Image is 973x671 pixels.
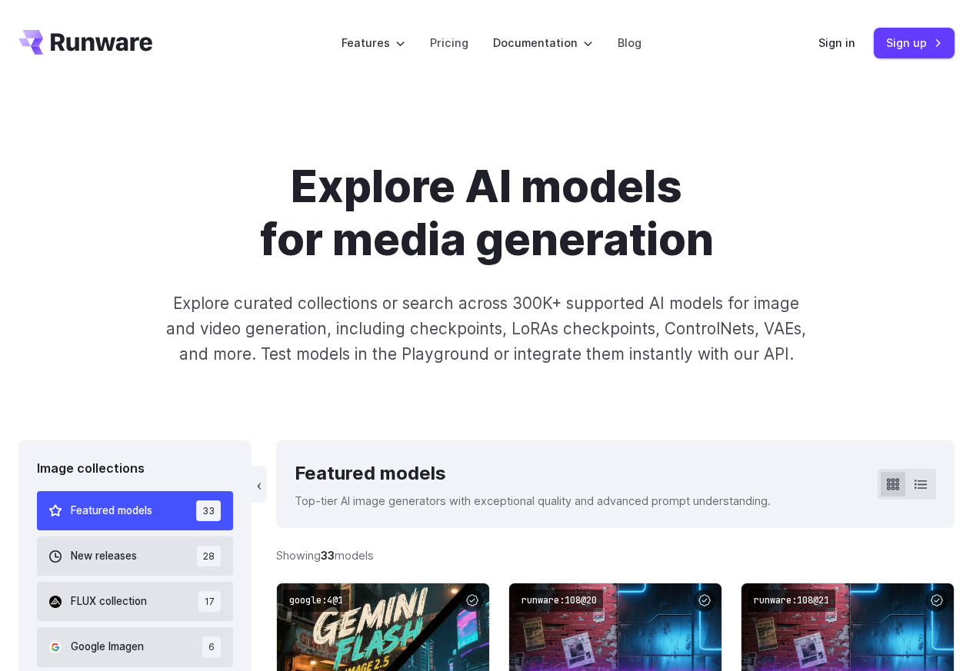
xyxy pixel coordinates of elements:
a: Go to / [18,30,152,55]
button: Featured models 33 [37,491,233,530]
span: Featured models [71,503,152,520]
p: Top-tier AI image generators with exceptional quality and advanced prompt understanding. [295,492,771,510]
a: Sign up [874,28,955,58]
div: Featured models [295,459,771,488]
code: google:4@1 [283,590,349,612]
button: FLUX collection 17 [37,582,233,621]
strong: 33 [321,549,335,562]
span: 17 [198,591,221,612]
a: Sign in [818,34,855,51]
span: 28 [197,546,221,566]
div: Image collections [37,459,233,479]
h1: Explore AI models for media generation [112,160,861,266]
span: FLUX collection [71,593,147,610]
label: Features [342,34,405,51]
a: Pricing [430,34,468,51]
span: 33 [196,500,221,521]
div: Showing models [276,546,374,564]
label: Documentation [493,34,593,51]
a: Blog [618,34,641,51]
span: 6 [202,636,221,657]
span: Google Imagen [71,639,144,656]
button: Google Imagen 6 [37,627,233,666]
code: runware:108@21 [748,590,835,612]
button: New releases 28 [37,536,233,576]
span: New releases [71,548,137,565]
button: ‹ [252,466,267,503]
p: Explore curated collections or search across 300K+ supported AI models for image and video genera... [159,291,815,367]
code: runware:108@20 [515,590,603,612]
